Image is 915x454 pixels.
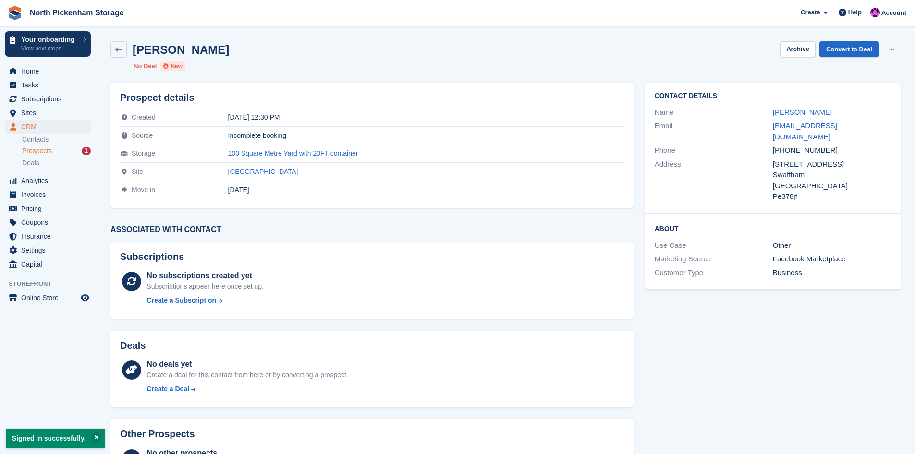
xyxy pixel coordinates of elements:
[655,145,773,156] div: Phone
[773,254,891,265] div: Facebook Marketplace
[82,147,91,155] div: 1
[21,216,79,229] span: Coupons
[120,429,195,440] h2: Other Prospects
[5,106,91,120] a: menu
[9,279,96,289] span: Storefront
[21,244,79,257] span: Settings
[655,159,773,202] div: Address
[5,31,91,57] a: Your onboarding View next steps
[5,64,91,78] a: menu
[22,158,91,168] a: Deals
[21,92,79,106] span: Subscriptions
[146,295,216,306] div: Create a Subscription
[21,106,79,120] span: Sites
[132,149,155,157] span: Storage
[5,202,91,215] a: menu
[655,107,773,118] div: Name
[120,340,146,351] h2: Deals
[870,8,880,17] img: James Gulliver
[773,159,891,170] div: [STREET_ADDRESS]
[132,186,155,194] span: Move in
[21,188,79,201] span: Invoices
[22,147,52,156] span: Prospects
[655,92,891,100] h2: Contact Details
[21,36,78,43] p: Your onboarding
[146,370,348,380] div: Create a deal for this contact from here or by converting a prospect.
[132,132,153,139] span: Source
[21,291,79,305] span: Online Store
[6,429,105,448] p: Signed in successfully.
[819,41,879,57] a: Convert to Deal
[5,188,91,201] a: menu
[79,292,91,304] a: Preview store
[5,291,91,305] a: menu
[228,113,624,121] div: [DATE] 12:30 PM
[773,170,891,181] div: Swaffham
[773,181,891,192] div: [GEOGRAPHIC_DATA]
[146,295,264,306] a: Create a Subscription
[21,120,79,134] span: CRM
[655,268,773,279] div: Customer Type
[773,145,891,156] div: [PHONE_NUMBER]
[881,8,906,18] span: Account
[655,254,773,265] div: Marketing Source
[120,251,624,262] h2: Subscriptions
[146,270,264,282] div: No subscriptions created yet
[120,92,624,103] h2: Prospect details
[228,149,358,157] a: 100 Square Metre Yard with 20FT container
[22,135,91,144] a: Contacts
[160,61,185,71] li: New
[5,92,91,106] a: menu
[773,108,832,116] a: [PERSON_NAME]
[146,384,348,394] a: Create a Deal
[132,113,156,121] span: Created
[655,240,773,251] div: Use Case
[26,5,128,21] a: North Pickenham Storage
[110,225,634,234] h3: Associated with contact
[228,186,624,194] div: [DATE]
[655,121,773,142] div: Email
[5,174,91,187] a: menu
[801,8,820,17] span: Create
[848,8,862,17] span: Help
[21,174,79,187] span: Analytics
[5,258,91,271] a: menu
[228,168,298,175] a: [GEOGRAPHIC_DATA]
[22,146,91,156] a: Prospects 1
[8,6,22,20] img: stora-icon-8386f47178a22dfd0bd8f6a31ec36ba5ce8667c1dd55bd0f319d3a0aa187defe.svg
[21,202,79,215] span: Pricing
[21,258,79,271] span: Capital
[5,216,91,229] a: menu
[773,122,837,141] a: [EMAIL_ADDRESS][DOMAIN_NAME]
[22,159,39,168] span: Deals
[146,384,189,394] div: Create a Deal
[133,43,229,56] h2: [PERSON_NAME]
[134,61,157,71] li: No Deal
[5,230,91,243] a: menu
[655,223,891,233] h2: About
[5,78,91,92] a: menu
[132,168,143,175] span: Site
[773,268,891,279] div: Business
[5,120,91,134] a: menu
[773,240,891,251] div: Other
[780,41,816,57] button: Archive
[21,64,79,78] span: Home
[146,358,348,370] div: No deals yet
[5,244,91,257] a: menu
[773,191,891,202] div: Pe378jf
[21,230,79,243] span: Insurance
[21,78,79,92] span: Tasks
[228,132,624,139] div: Incomplete booking
[146,282,264,292] div: Subscriptions appear here once set up.
[21,44,78,53] p: View next steps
